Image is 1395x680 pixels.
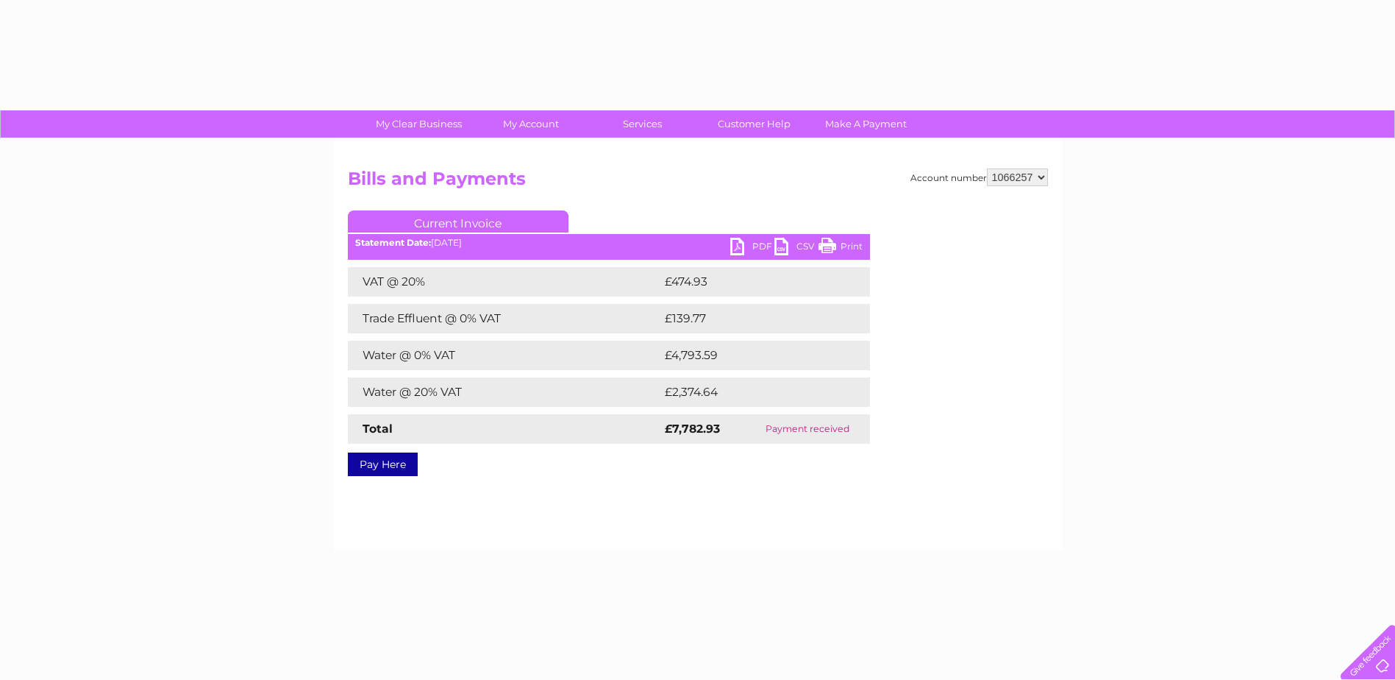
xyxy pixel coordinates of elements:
td: VAT @ 20% [348,267,661,297]
td: Trade Effluent @ 0% VAT [348,304,661,333]
td: £139.77 [661,304,843,333]
a: My Clear Business [358,110,479,138]
td: £4,793.59 [661,341,847,370]
a: Pay Here [348,453,418,476]
a: My Account [470,110,591,138]
td: Water @ 0% VAT [348,341,661,370]
td: £474.93 [661,267,843,297]
div: Account number [910,169,1048,186]
b: Statement Date: [355,237,431,248]
div: [DATE] [348,238,870,248]
a: Customer Help [693,110,815,138]
td: £2,374.64 [661,378,847,407]
a: Services [582,110,703,138]
a: PDF [730,238,774,259]
td: Payment received [746,414,870,444]
h2: Bills and Payments [348,169,1048,196]
a: Current Invoice [348,210,568,233]
td: Water @ 20% VAT [348,378,661,407]
strong: Total [363,422,393,436]
a: CSV [774,238,818,259]
strong: £7,782.93 [665,422,720,436]
a: Make A Payment [805,110,927,138]
a: Print [818,238,863,259]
